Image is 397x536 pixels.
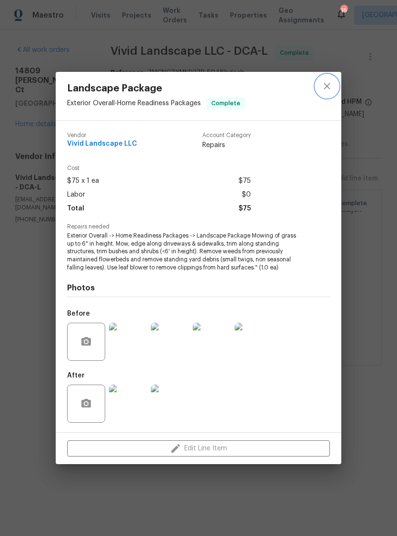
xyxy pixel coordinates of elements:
[67,188,85,202] span: Labor
[208,99,244,108] span: Complete
[340,6,347,15] div: 16
[67,99,201,106] span: Exterior Overall - Home Readiness Packages
[67,202,84,216] span: Total
[67,232,304,272] span: Exterior Overall -> Home Readiness Packages -> Landscape Package Mowing of grass up to 6" in heig...
[67,283,330,293] h4: Photos
[238,202,251,216] span: $75
[67,132,137,139] span: Vendor
[202,132,251,139] span: Account Category
[67,165,251,171] span: Cost
[316,75,338,98] button: close
[67,372,85,379] h5: After
[238,174,251,188] span: $75
[67,140,137,148] span: Vivid Landscape LLC
[67,310,90,317] h5: Before
[67,83,245,94] span: Landscape Package
[202,140,251,150] span: Repairs
[242,188,251,202] span: $0
[67,224,330,230] span: Repairs needed
[67,174,99,188] span: $75 x 1 ea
